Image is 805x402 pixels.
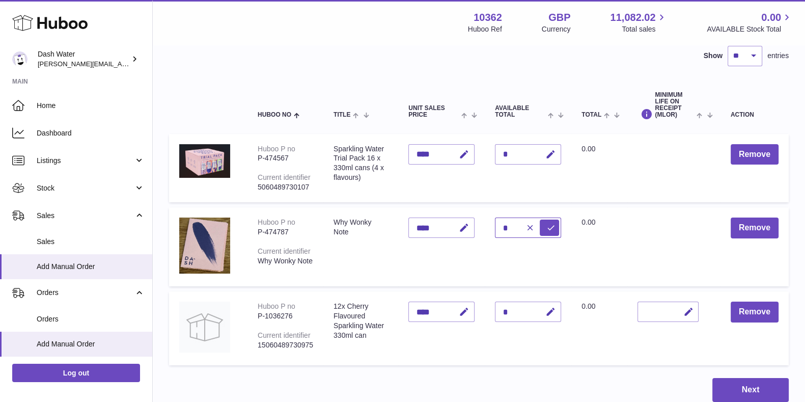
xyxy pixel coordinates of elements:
[37,156,134,166] span: Listings
[258,340,313,350] div: 15060489730975
[731,112,779,118] div: Action
[622,24,667,34] span: Total sales
[37,288,134,298] span: Orders
[581,302,595,310] span: 0.00
[258,153,313,163] div: P-474567
[37,211,134,221] span: Sales
[704,51,723,61] label: Show
[258,145,295,153] div: Huboo P no
[408,105,459,118] span: Unit Sales Price
[38,49,129,69] div: Dash Water
[334,112,350,118] span: Title
[258,311,313,321] div: P-1036276
[12,364,140,382] a: Log out
[258,218,295,226] div: Huboo P no
[37,128,145,138] span: Dashboard
[581,218,595,226] span: 0.00
[37,237,145,247] span: Sales
[258,112,291,118] span: Huboo no
[548,11,570,24] strong: GBP
[38,60,204,68] span: [PERSON_NAME][EMAIL_ADDRESS][DOMAIN_NAME]
[37,314,145,324] span: Orders
[323,207,398,286] td: Why Wonky Note
[767,51,789,61] span: entries
[542,24,571,34] div: Currency
[495,105,545,118] span: AVAILABLE Total
[707,11,793,34] a: 0.00 AVAILABLE Stock Total
[610,11,667,34] a: 11,082.02 Total sales
[179,144,230,178] img: Sparkling Water Trial Pack 16 x 330ml cans (4 x flavours)
[707,24,793,34] span: AVAILABLE Stock Total
[323,291,398,365] td: 12x Cherry Flavoured Sparkling Water 330ml can
[610,11,655,24] span: 11,082.02
[258,256,313,266] div: Why Wonky Note
[581,112,601,118] span: Total
[258,302,295,310] div: Huboo P no
[761,11,781,24] span: 0.00
[258,173,311,181] div: Current identifier
[37,339,145,349] span: Add Manual Order
[37,262,145,272] span: Add Manual Order
[474,11,502,24] strong: 10362
[37,183,134,193] span: Stock
[12,51,27,67] img: james@dash-water.com
[258,227,313,237] div: P-474787
[258,182,313,192] div: 5060489730107
[179,302,230,353] img: 12x Cherry Flavoured Sparkling Water 330ml can
[323,134,398,202] td: Sparkling Water Trial Pack 16 x 330ml cans (4 x flavours)
[712,378,789,402] button: Next
[258,331,311,339] div: Current identifier
[731,302,779,323] button: Remove
[655,92,694,119] span: Minimum Life On Receipt (MLOR)
[258,247,311,255] div: Current identifier
[731,218,779,238] button: Remove
[37,101,145,111] span: Home
[731,144,779,165] button: Remove
[581,145,595,153] span: 0.00
[179,218,230,274] img: Why Wonky Note
[468,24,502,34] div: Huboo Ref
